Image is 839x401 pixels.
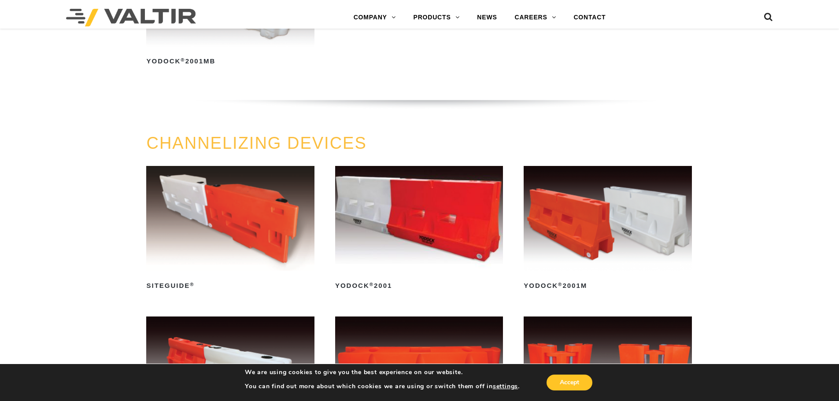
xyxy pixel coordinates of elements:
p: You can find out more about which cookies we are using or switch them off in . [245,383,520,390]
a: CHANNELIZING DEVICES [146,134,366,152]
a: Yodock®2001 [335,166,503,293]
button: Accept [547,375,592,390]
p: We are using cookies to give you the best experience on our website. [245,368,520,376]
h2: Yodock 2001 [335,279,503,293]
a: PRODUCTS [405,9,469,26]
sup: ® [181,57,185,63]
a: NEWS [468,9,506,26]
img: Valtir [66,9,196,26]
h2: Yodock 2001M [524,279,691,293]
a: Yodock®2001M [524,166,691,293]
img: Yodock 2001 Water Filled Barrier and Barricade [335,166,503,271]
a: SiteGuide® [146,166,314,293]
a: CONTACT [565,9,614,26]
a: COMPANY [345,9,405,26]
h2: SiteGuide [146,279,314,293]
button: settings [493,383,518,390]
a: CAREERS [506,9,565,26]
sup: ® [558,282,562,287]
sup: ® [370,282,374,287]
sup: ® [190,282,194,287]
h2: Yodock 2001MB [146,55,314,69]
